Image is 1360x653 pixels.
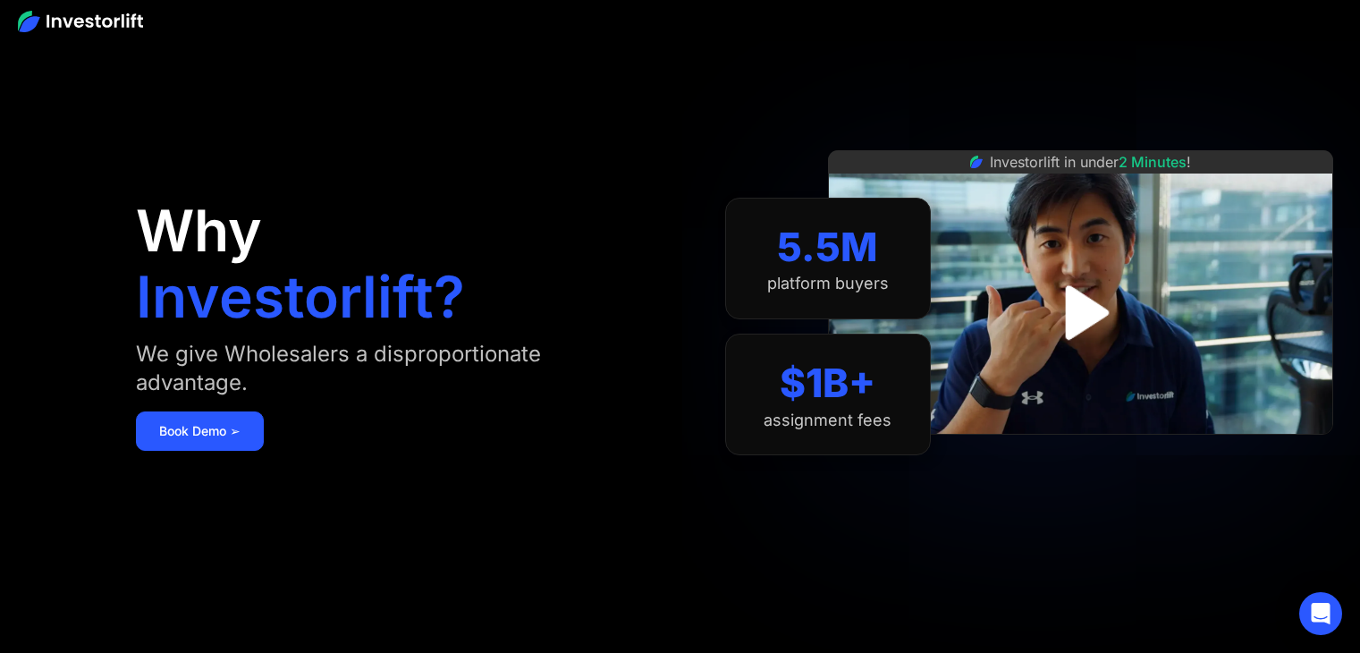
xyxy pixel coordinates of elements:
[780,360,875,407] div: $1B+
[777,224,878,271] div: 5.5M
[764,411,891,430] div: assignment fees
[136,411,264,451] a: Book Demo ➢
[767,274,889,293] div: platform buyers
[1041,273,1120,352] a: open lightbox
[136,202,262,259] h1: Why
[136,340,627,397] div: We give Wholesalers a disproportionate advantage.
[990,151,1191,173] div: Investorlift in under !
[1299,592,1342,635] div: Open Intercom Messenger
[1119,153,1187,171] span: 2 Minutes
[136,268,465,326] h1: Investorlift?
[946,444,1214,465] iframe: Customer reviews powered by Trustpilot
